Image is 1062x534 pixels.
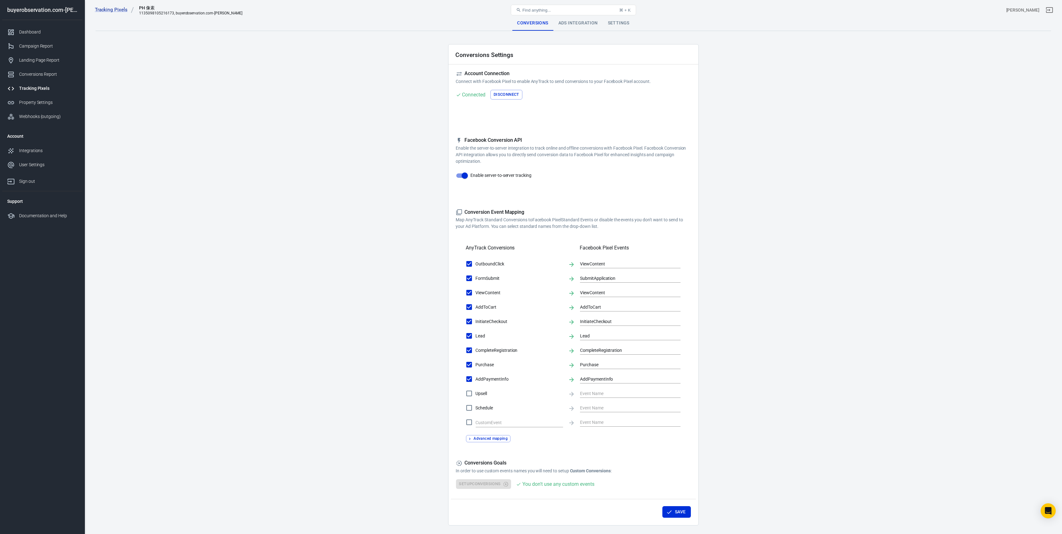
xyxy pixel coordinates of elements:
[139,11,242,15] div: 1135098105216173, buyerobservation.com-唐献文
[580,404,671,412] input: Event Name
[2,144,82,158] a: Integrations
[580,245,681,251] h5: Facebook Pixel Events
[462,91,486,99] div: Connected
[456,209,691,216] h5: Conversion Event Mapping
[2,25,82,39] a: Dashboard
[476,347,563,354] span: CompleteRegistration
[476,333,563,339] span: Lead
[19,178,77,185] div: Sign out
[580,375,671,383] input: Event Name
[476,275,563,282] span: FormSubmit
[522,8,551,13] span: Find anything...
[580,332,671,340] input: Event Name
[456,52,513,58] h2: Conversions Settings
[2,158,82,172] a: User Settings
[456,468,691,474] p: In order to use custom events names you will need to setup :
[456,217,691,230] p: Map AnyTrack Standard Conversions to Facebook Pixel Standard Events or disable the events you don...
[580,289,671,296] input: Event Name
[456,145,691,165] p: Enable the server-to-server integration to track online and offline conversions with Facebook Pix...
[471,172,531,179] span: Enable server-to-server tracking
[19,57,77,64] div: Landing Page Report
[476,376,563,383] span: AddPaymentInfo
[476,362,563,368] span: Purchase
[2,81,82,95] a: Tracking Pixels
[511,5,636,15] button: Find anything...⌘ + K
[2,194,82,209] li: Support
[580,274,671,282] input: Event Name
[619,8,631,13] div: ⌘ + K
[580,361,671,368] input: Event Name
[456,137,691,144] h5: Facebook Conversion API
[476,419,554,427] input: Clear
[19,162,77,168] div: User Settings
[456,78,691,85] p: Connect with Facebook Pixel to enable AnyTrack to send conversions to your Facebook Pixel account.
[580,260,671,268] input: Event Name
[476,261,563,267] span: OutboundClick
[19,113,77,120] div: Webhooks (outgoing)
[603,16,635,31] div: Settings
[476,405,563,411] span: Schedule
[1041,503,1056,518] div: Open Intercom Messenger
[580,303,671,311] input: Event Name
[553,16,603,31] div: Ads Integration
[570,468,611,473] strong: Custom Conversions
[2,110,82,124] a: Webhooks (outgoing)
[476,304,563,311] span: AddToCart
[2,53,82,67] a: Landing Page Report
[2,95,82,110] a: Property Settings
[490,90,522,100] button: Disconnect
[19,43,77,49] div: Campaign Report
[19,147,77,154] div: Integrations
[1006,7,1039,13] div: Account id: I2Uq4N7g
[139,5,202,11] div: PH 像素
[2,129,82,144] li: Account
[580,418,671,426] input: Event Name
[476,290,563,296] span: ViewContent
[456,70,691,77] h5: Account Connection
[466,245,515,251] h5: AnyTrack Conversions
[2,39,82,53] a: Campaign Report
[19,85,77,92] div: Tracking Pixels
[476,390,563,397] span: Upsell
[2,172,82,188] a: Sign out
[466,435,511,442] button: Advanced mapping
[19,213,77,219] div: Documentation and Help
[580,317,671,325] input: Event Name
[2,7,82,13] div: buyerobservation.com-[PERSON_NAME]
[580,389,671,397] input: Event Name
[456,460,691,466] h5: Conversions Goals
[19,71,77,78] div: Conversions Report
[580,346,671,354] input: Event Name
[95,7,134,13] a: Tracking Pixels
[476,318,563,325] span: InitiateCheckout
[2,67,82,81] a: Conversions Report
[522,480,594,488] div: You don't use any custom events
[19,99,77,106] div: Property Settings
[19,29,77,35] div: Dashboard
[512,16,553,31] div: Conversions
[1042,3,1057,18] a: Sign out
[662,506,691,518] button: Save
